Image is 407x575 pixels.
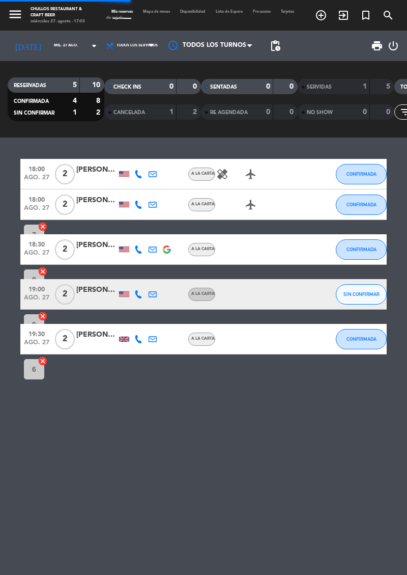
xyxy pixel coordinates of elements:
[360,9,372,21] i: turned_in_not
[8,7,23,22] i: menu
[336,284,387,305] button: SIN CONFIRMAR
[24,174,49,186] span: ago. 27
[88,40,100,52] i: arrow_drop_down
[386,108,392,116] strong: 0
[24,193,49,205] span: 18:00
[24,162,49,174] span: 18:00
[113,110,145,115] span: CANCELADA
[307,85,332,90] span: SERVIDAS
[163,245,171,254] img: google-logo.png
[38,311,48,321] i: cancel
[245,168,257,180] i: airplanemode_active
[386,83,392,90] strong: 5
[387,40,399,52] i: power_settings_new
[210,110,248,115] span: RE AGENDADA
[337,9,350,21] i: exit_to_app
[31,18,91,24] div: miércoles 27. agosto - 17:03
[113,85,141,90] span: CHECK INS
[382,9,394,21] i: search
[193,108,199,116] strong: 2
[289,108,296,116] strong: 0
[266,108,270,116] strong: 0
[76,239,117,251] div: [PERSON_NAME]
[336,164,387,184] button: CONFIRMADA
[346,171,376,177] span: CONFIRMADA
[73,109,77,116] strong: 1
[76,284,117,296] div: [PERSON_NAME] and [PERSON_NAME]
[92,81,102,89] strong: 10
[336,239,387,260] button: CONFIRMADA
[371,40,383,52] span: print
[106,10,138,14] span: Mis reservas
[193,83,199,90] strong: 0
[363,83,367,90] strong: 1
[191,202,215,206] span: A la carta
[191,172,215,176] span: A la carta
[55,284,75,305] span: 2
[24,339,49,351] span: ago. 27
[55,329,75,349] span: 2
[191,247,215,251] span: A la carta
[269,40,281,52] span: pending_actions
[55,195,75,215] span: 2
[315,9,327,21] i: add_circle_outline
[76,195,117,206] div: [PERSON_NAME]
[73,97,77,104] strong: 4
[24,238,49,250] span: 18:30
[266,83,270,90] strong: 0
[96,109,102,116] strong: 2
[24,294,49,306] span: ago. 27
[24,205,49,216] span: ago. 27
[346,336,376,342] span: CONFIRMADA
[55,239,75,260] span: 2
[24,327,49,339] span: 19:30
[346,247,376,252] span: CONFIRMADA
[289,83,296,90] strong: 0
[24,283,49,294] span: 19:00
[14,111,54,116] span: SIN CONFIRMAR
[14,83,46,88] span: RESERVADAS
[211,10,248,14] span: Lista de Espera
[346,202,376,207] span: CONFIRMADA
[8,37,49,55] i: [DATE]
[169,83,173,90] strong: 0
[38,266,48,277] i: cancel
[31,6,91,18] div: Chullos Restaurant & Craft Beer
[76,329,117,341] div: [PERSON_NAME]
[248,10,276,14] span: Pre-acceso
[169,108,173,116] strong: 1
[191,292,215,296] span: A la carta
[387,31,399,61] div: LOG OUT
[216,168,228,180] i: healing
[307,110,333,115] span: NO SHOW
[38,222,48,232] i: cancel
[73,81,77,89] strong: 5
[55,164,75,184] span: 2
[210,85,237,90] span: SENTADAS
[76,164,117,176] div: [PERSON_NAME]
[117,44,158,48] span: Todos los servicios
[96,97,102,104] strong: 8
[336,195,387,215] button: CONFIRMADA
[336,329,387,349] button: CONFIRMADA
[343,291,380,297] span: SIN CONFIRMAR
[191,337,215,341] span: A la carta
[38,356,48,366] i: cancel
[8,7,23,24] button: menu
[363,108,367,116] strong: 0
[138,10,175,14] span: Mapa de mesas
[245,199,257,211] i: airplanemode_active
[175,10,211,14] span: Disponibilidad
[14,99,49,104] span: CONFIRMADA
[24,250,49,261] span: ago. 27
